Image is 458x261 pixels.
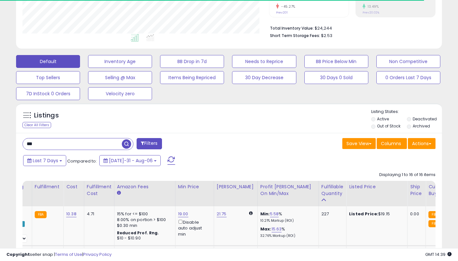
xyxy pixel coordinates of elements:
[377,123,400,129] label: Out of Stock
[34,111,59,120] h5: Listings
[67,158,97,164] span: Compared to:
[260,226,314,238] div: %
[66,183,81,190] div: Cost
[270,33,320,38] b: Short Term Storage Fees:
[428,211,440,218] small: FBA
[16,87,80,100] button: 7D InStock 0 Orders
[365,4,379,9] small: 13.49%
[260,183,316,197] div: Profit [PERSON_NAME] on Min/Max
[381,140,401,147] span: Columns
[260,219,314,223] p: 10.21% Markup (ROI)
[371,109,442,115] p: Listing States:
[160,55,224,68] button: BB Drop in 7d
[270,211,279,217] a: 5.58
[410,183,423,197] div: Ship Price
[117,223,170,228] div: $0.30 min
[260,226,272,232] b: Max:
[349,211,402,217] div: $19.15
[377,116,389,122] label: Active
[413,116,437,122] label: Deactivated
[160,71,224,84] button: Items Being Repriced
[117,230,159,236] b: Reduced Prof. Rng.
[279,4,295,9] small: -45.27%
[260,234,314,238] p: 32.76% Markup (ROI)
[321,33,332,39] span: $2.53
[137,138,162,149] button: Filters
[22,122,51,128] div: Clear All Filters
[217,183,255,190] div: [PERSON_NAME]
[33,157,58,164] span: Last 7 Days
[99,155,161,166] button: [DATE]-31 - Aug-06
[413,123,430,129] label: Archived
[321,211,341,217] div: 227
[178,183,211,190] div: Min Price
[88,87,152,100] button: Velocity zero
[35,211,47,218] small: FBA
[342,138,376,149] button: Save View
[232,71,296,84] button: 30 Day Decrease
[178,211,188,217] a: 19.00
[270,25,314,31] b: Total Inventory Value:
[276,11,288,14] small: Prev: 201
[257,181,319,206] th: The percentage added to the cost of goods (COGS) that forms the calculator for Min & Max prices.
[376,55,440,68] button: Non Competitive
[16,55,80,68] button: Default
[117,236,170,241] div: $10 - $10.90
[117,190,121,196] small: Amazon Fees.
[304,55,368,68] button: BB Price Below Min
[87,211,109,217] div: 4.71
[379,172,436,178] div: Displaying 1 to 16 of 16 items
[83,251,112,257] a: Privacy Policy
[88,71,152,84] button: Selling @ Max
[178,219,209,237] div: Disable auto adjust min
[23,155,66,166] button: Last 7 Days
[109,157,153,164] span: [DATE]-31 - Aug-06
[2,183,29,190] div: Repricing
[232,55,296,68] button: Needs to Reprice
[87,183,112,197] div: Fulfillment Cost
[410,211,421,217] div: 0.00
[117,211,170,217] div: 15% for <= $100
[88,55,152,68] button: Inventory Age
[16,71,80,84] button: Top Sellers
[425,251,452,257] span: 2025-08-14 14:39 GMT
[428,220,440,227] small: FBA
[377,138,407,149] button: Columns
[55,251,82,257] a: Terms of Use
[35,183,61,190] div: Fulfillment
[363,11,379,14] small: Prev: 20.02%
[349,211,378,217] b: Listed Price:
[6,251,30,257] strong: Copyright
[117,217,170,223] div: 8.00% on portion > $100
[117,183,173,190] div: Amazon Fees
[270,24,431,32] li: $24,244
[260,211,314,223] div: %
[321,183,344,197] div: Fulfillable Quantity
[304,71,368,84] button: 30 Days 0 Sold
[260,211,270,217] b: Min:
[376,71,440,84] button: 0 Orders Last 7 Days
[217,211,227,217] a: 21.75
[272,226,282,232] a: 15.63
[408,138,436,149] button: Actions
[66,211,76,217] a: 10.38
[6,252,112,258] div: seller snap | |
[349,183,405,190] div: Listed Price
